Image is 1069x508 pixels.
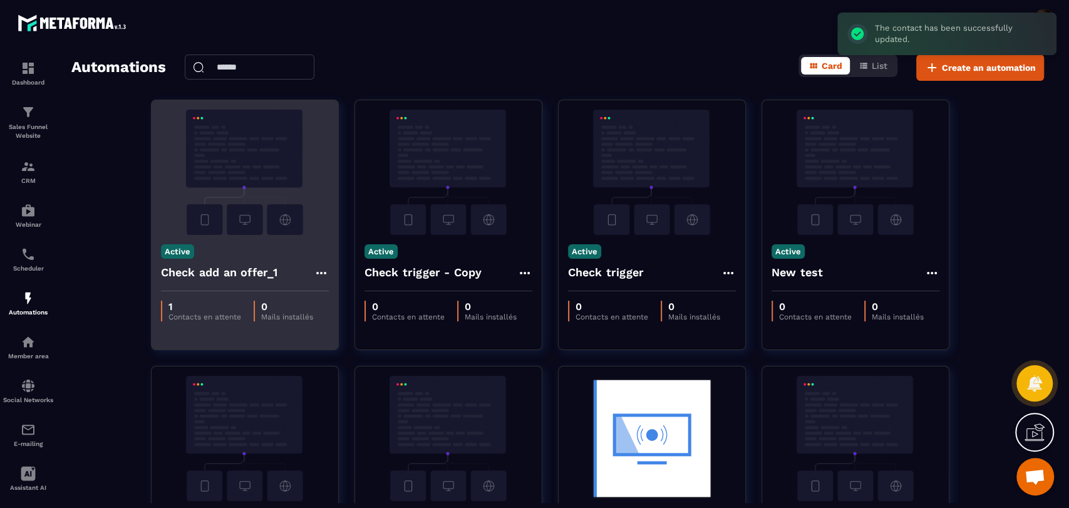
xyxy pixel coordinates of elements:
p: Automations [3,309,53,316]
p: E-mailing [3,440,53,447]
p: Scheduler [3,265,53,272]
h4: Check trigger - Copy [364,264,482,281]
img: automations [21,203,36,218]
a: schedulerschedulerScheduler [3,237,53,281]
img: logo [18,11,130,34]
img: automation-background [364,376,532,501]
h2: Automations [71,54,166,81]
p: Contacts en attente [372,313,445,321]
a: automationsautomationsMember area [3,325,53,369]
img: email [21,422,36,437]
button: Card [801,57,850,75]
a: formationformationSales Funnel Website [3,95,53,150]
p: Mails installés [465,313,517,321]
img: automation-background [161,110,329,235]
h4: Check trigger [568,264,644,281]
p: Webinar [3,221,53,228]
p: Sales Funnel Website [3,123,53,140]
img: formation [21,159,36,174]
a: formationformationDashboard [3,51,53,95]
img: automation-background [364,110,532,235]
p: Mails installés [668,313,720,321]
img: automation-background [772,110,939,235]
p: Social Networks [3,397,53,403]
a: Assistant AI [3,457,53,500]
p: Dashboard [3,79,53,86]
p: Member area [3,353,53,360]
p: Active [772,244,805,259]
a: automationsautomationsAutomations [3,281,53,325]
a: formationformationCRM [3,150,53,194]
p: 0 [779,301,852,313]
p: Mails installés [261,313,313,321]
a: emailemailE-mailing [3,413,53,457]
h4: Check add an offer_1 [161,264,278,281]
p: 0 [668,301,720,313]
p: 0 [576,301,648,313]
img: automations [21,291,36,306]
img: automations [21,334,36,350]
a: social-networksocial-networkSocial Networks [3,369,53,413]
span: Create an automation [942,61,1036,74]
p: CRM [3,177,53,184]
p: 0 [261,301,313,313]
img: formation [21,105,36,120]
p: Mails installés [872,313,924,321]
a: automationsautomationsWebinar [3,194,53,237]
p: Active [364,244,398,259]
p: Assistant AI [3,484,53,491]
p: Active [161,244,194,259]
img: social-network [21,378,36,393]
img: formation [21,61,36,76]
img: automation-background [772,376,939,501]
div: Mở cuộc trò chuyện [1016,458,1054,495]
p: 0 [872,301,924,313]
p: 1 [168,301,241,313]
p: 0 [372,301,445,313]
span: Card [822,61,842,71]
p: Contacts en attente [576,313,648,321]
span: List [872,61,887,71]
button: Create an automation [916,54,1044,81]
img: scheduler [21,247,36,262]
p: Contacts en attente [779,313,852,321]
img: automation-background [568,376,736,501]
p: 0 [465,301,517,313]
img: automation-background [161,376,329,501]
h4: New test [772,264,824,281]
p: Contacts en attente [168,313,241,321]
button: List [851,57,895,75]
p: Active [568,244,601,259]
img: automation-background [568,110,736,235]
